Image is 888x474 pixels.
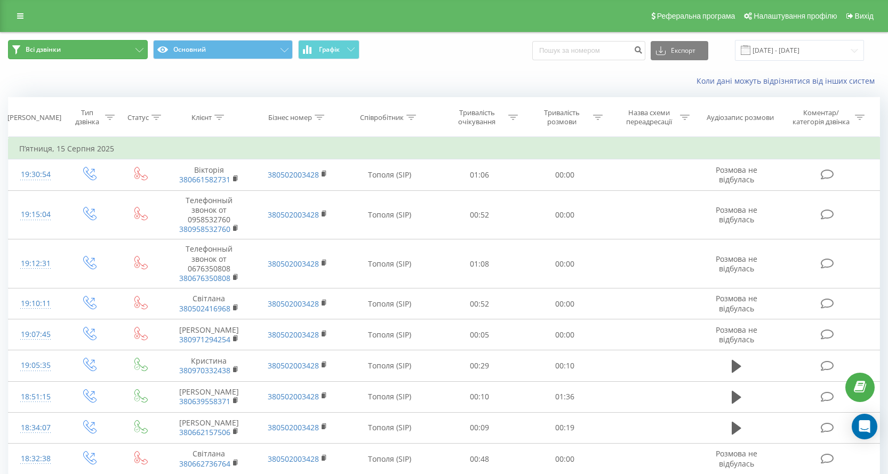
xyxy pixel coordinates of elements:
[522,159,607,190] td: 00:00
[165,239,253,288] td: Телефонный звонок от 0676350808
[522,412,607,443] td: 00:19
[165,412,253,443] td: [PERSON_NAME]
[268,454,319,464] a: 380502003428
[342,159,437,190] td: Тополя (SIP)
[19,293,52,314] div: 19:10:11
[342,381,437,412] td: Тополя (SIP)
[19,204,52,225] div: 19:15:04
[179,334,230,344] a: 380971294254
[268,422,319,432] a: 380502003428
[360,113,404,122] div: Співробітник
[437,381,522,412] td: 00:10
[342,190,437,239] td: Тополя (SIP)
[8,40,148,59] button: Всі дзвінки
[179,273,230,283] a: 380676350808
[657,12,735,20] span: Реферальна програма
[342,350,437,381] td: Тополя (SIP)
[342,288,437,319] td: Тополя (SIP)
[449,108,506,126] div: Тривалість очікування
[437,159,522,190] td: 01:06
[716,293,757,313] span: Розмова не відбулась
[165,159,253,190] td: Вікторія
[179,224,230,234] a: 380958532760
[522,288,607,319] td: 00:00
[342,412,437,443] td: Тополя (SIP)
[754,12,837,20] span: Налаштування профілю
[697,76,880,86] a: Коли дані можуть відрізнятися вiд інших систем
[522,239,607,288] td: 00:00
[522,381,607,412] td: 01:36
[298,40,359,59] button: Графік
[268,330,319,340] a: 380502003428
[268,210,319,220] a: 380502003428
[179,427,230,437] a: 380662157506
[716,165,757,184] span: Розмова не відбулась
[342,239,437,288] td: Тополя (SIP)
[268,113,312,122] div: Бізнес номер
[319,46,340,53] span: Графік
[437,412,522,443] td: 00:09
[716,448,757,468] span: Розмова не відбулась
[19,417,52,438] div: 18:34:07
[716,254,757,274] span: Розмова не відбулась
[191,113,212,122] div: Клієнт
[179,365,230,375] a: 380970332438
[179,174,230,184] a: 380661582731
[651,41,708,60] button: Експорт
[165,319,253,350] td: [PERSON_NAME]
[7,113,61,122] div: [PERSON_NAME]
[533,108,590,126] div: Тривалість розмови
[522,190,607,239] td: 00:00
[716,325,757,344] span: Розмова не відбулась
[19,448,52,469] div: 18:32:38
[179,396,230,406] a: 380639558371
[716,205,757,224] span: Розмова не відбулась
[165,190,253,239] td: Телефонный звонок от 0958532760
[179,459,230,469] a: 380662736764
[437,190,522,239] td: 00:52
[522,350,607,381] td: 00:10
[72,108,102,126] div: Тип дзвінка
[127,113,149,122] div: Статус
[9,138,880,159] td: П’ятниця, 15 Серпня 2025
[437,350,522,381] td: 00:29
[268,259,319,269] a: 380502003428
[437,239,522,288] td: 01:08
[342,319,437,350] td: Тополя (SIP)
[620,108,677,126] div: Назва схеми переадресації
[165,381,253,412] td: [PERSON_NAME]
[707,113,774,122] div: Аудіозапис розмови
[268,360,319,371] a: 380502003428
[19,253,52,274] div: 19:12:31
[855,12,874,20] span: Вихід
[437,288,522,319] td: 00:52
[19,164,52,185] div: 19:30:54
[165,288,253,319] td: Світлана
[852,414,877,439] div: Open Intercom Messenger
[153,40,293,59] button: Основний
[268,170,319,180] a: 380502003428
[268,299,319,309] a: 380502003428
[165,350,253,381] td: Кристина
[532,41,645,60] input: Пошук за номером
[26,45,61,54] span: Всі дзвінки
[437,319,522,350] td: 00:05
[790,108,852,126] div: Коментар/категорія дзвінка
[522,319,607,350] td: 00:00
[19,355,52,376] div: 19:05:35
[19,387,52,407] div: 18:51:15
[268,391,319,401] a: 380502003428
[19,324,52,345] div: 19:07:45
[179,303,230,314] a: 380502416968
